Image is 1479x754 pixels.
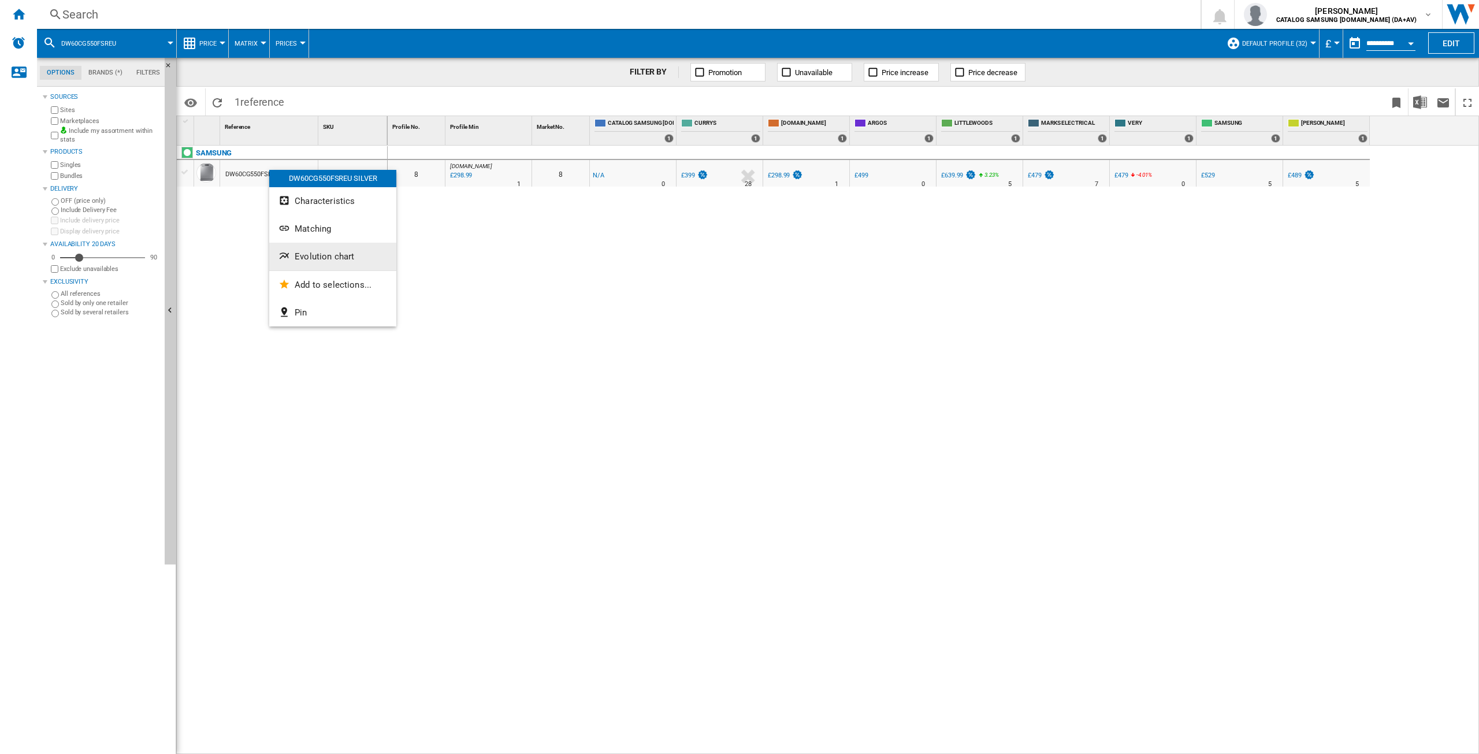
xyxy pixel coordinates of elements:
button: Pin... [269,299,396,326]
button: Matching [269,215,396,243]
span: Characteristics [295,196,355,206]
div: DW60CG550FSREU SILVER [269,170,396,187]
span: Matching [295,224,331,234]
span: Evolution chart [295,251,354,262]
button: Evolution chart [269,243,396,270]
span: Pin [295,307,307,318]
span: Add to selections... [295,280,371,290]
button: Characteristics [269,187,396,215]
button: Add to selections... [269,271,396,299]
